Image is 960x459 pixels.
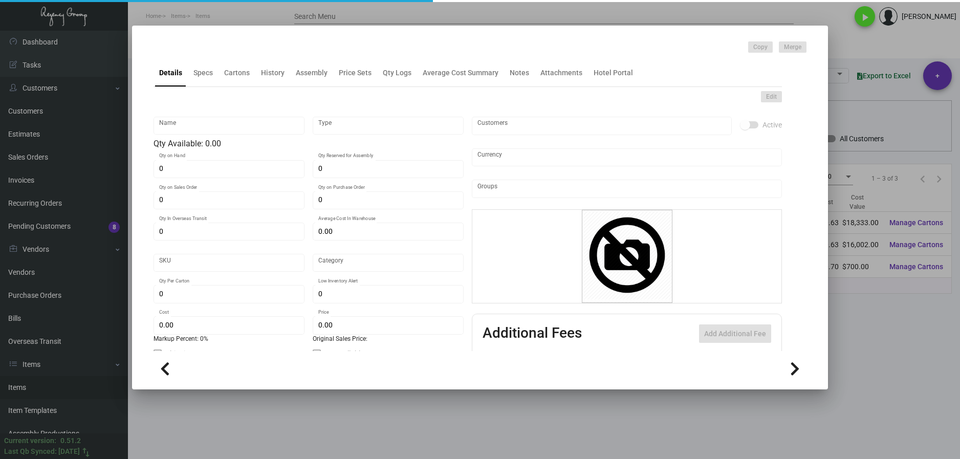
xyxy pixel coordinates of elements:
div: Last Qb Synced: [DATE] [4,446,80,457]
span: Add Additional Fee [704,330,766,338]
div: Qty Logs [383,68,411,78]
div: Average Cost Summary [423,68,498,78]
div: Qty Available: 0.00 [154,138,464,150]
span: Edit [766,93,777,101]
div: 0.51.2 [60,435,81,446]
span: Merge [784,43,801,52]
button: Copy [748,41,773,53]
span: Non-sellable [325,347,364,360]
span: Shipping [166,347,193,360]
div: Attachments [540,68,582,78]
div: Assembly [296,68,328,78]
div: Price Sets [339,68,372,78]
div: Details [159,68,182,78]
div: Hotel Portal [594,68,633,78]
input: Add new.. [477,122,727,130]
button: Merge [779,41,806,53]
span: Copy [753,43,768,52]
input: Add new.. [477,185,777,193]
div: Cartons [224,68,250,78]
h2: Additional Fees [483,324,582,343]
button: Add Additional Fee [699,324,771,343]
button: Edit [761,91,782,102]
div: Notes [510,68,529,78]
div: Specs [193,68,213,78]
div: Current version: [4,435,56,446]
span: Active [762,119,782,131]
div: History [261,68,285,78]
